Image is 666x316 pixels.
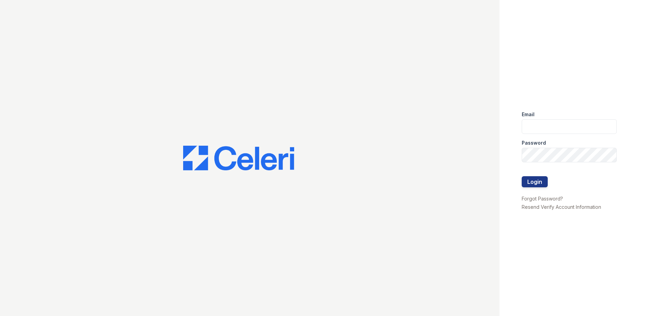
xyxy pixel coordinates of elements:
[183,146,294,171] img: CE_Logo_Blue-a8612792a0a2168367f1c8372b55b34899dd931a85d93a1a3d3e32e68fde9ad4.png
[522,139,546,146] label: Password
[522,111,535,118] label: Email
[522,196,563,202] a: Forgot Password?
[522,176,548,187] button: Login
[522,204,601,210] a: Resend Verify Account Information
